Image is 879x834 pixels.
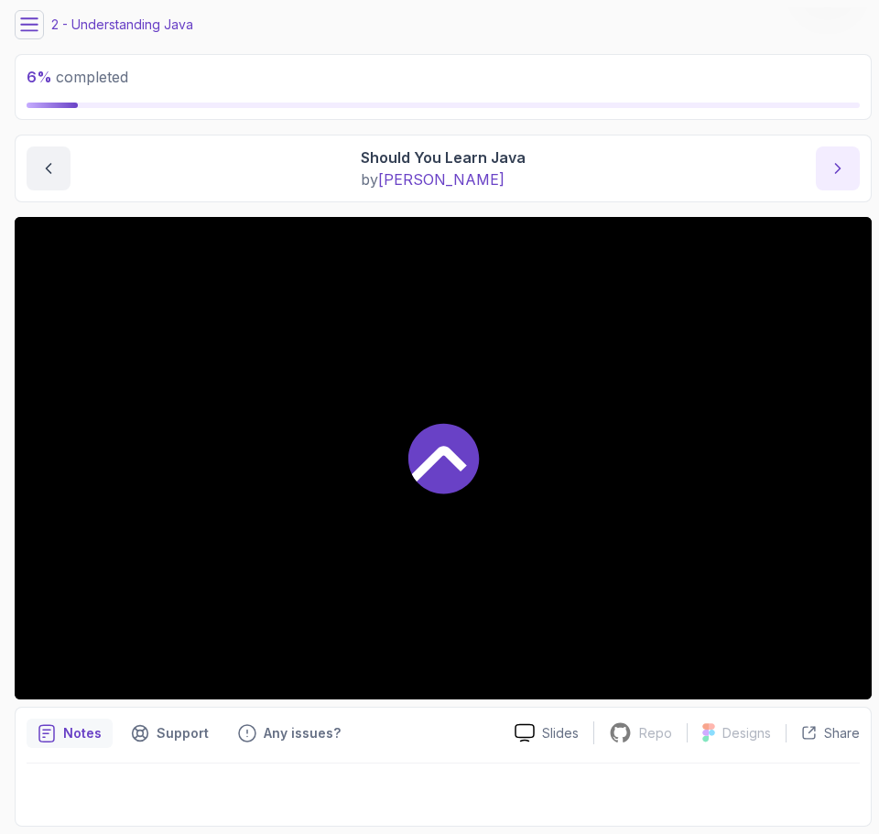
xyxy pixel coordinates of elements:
[722,724,771,742] p: Designs
[27,719,113,748] button: notes button
[51,16,193,34] p: 2 - Understanding Java
[63,724,102,742] p: Notes
[27,68,52,86] span: 6 %
[120,719,220,748] button: Support button
[264,724,341,742] p: Any issues?
[639,724,672,742] p: Repo
[378,170,505,189] span: [PERSON_NAME]
[27,146,71,190] button: previous content
[27,68,128,86] span: completed
[361,168,526,190] p: by
[361,146,526,168] p: Should You Learn Java
[500,723,593,742] a: Slides
[542,724,579,742] p: Slides
[227,719,352,748] button: Feedback button
[786,724,860,742] button: Share
[157,724,209,742] p: Support
[816,146,860,190] button: next content
[824,724,860,742] p: Share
